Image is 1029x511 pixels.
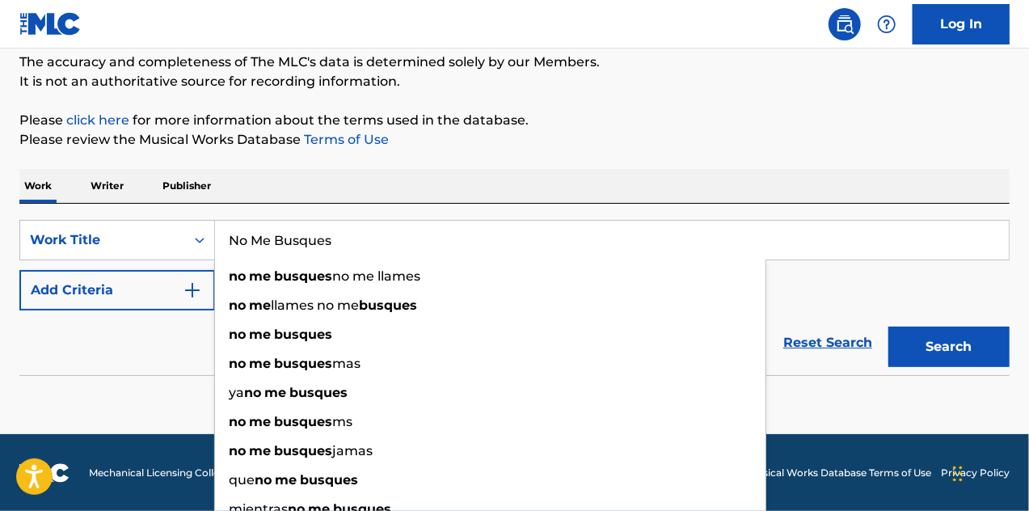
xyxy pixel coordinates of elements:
strong: busques [359,298,417,313]
a: Log In [913,4,1010,44]
span: ms [332,414,352,429]
strong: no [229,414,246,429]
img: search [835,15,854,34]
a: Privacy Policy [941,466,1010,480]
iframe: Chat Widget [948,433,1029,511]
strong: no [229,268,246,284]
a: Musical Works Database Terms of Use [748,466,931,480]
strong: me [249,414,271,429]
strong: no [229,356,246,371]
a: Terms of Use [301,132,389,147]
p: Please for more information about the terms used in the database. [19,111,1010,130]
form: Search Form [19,220,1010,375]
span: jamas [332,443,373,458]
strong: busques [274,327,332,342]
img: help [877,15,896,34]
a: Reset Search [775,325,880,361]
img: logo [19,463,70,483]
a: click here [66,112,129,128]
p: Publisher [158,169,216,203]
strong: me [275,472,297,488]
strong: me [264,385,286,400]
span: mas [332,356,361,371]
div: Work Title [30,230,175,250]
strong: no [229,327,246,342]
strong: busques [274,268,332,284]
strong: me [249,298,271,313]
strong: me [249,327,271,342]
img: MLC Logo [19,12,82,36]
strong: me [249,268,271,284]
p: Please review the Musical Works Database [19,130,1010,150]
strong: no [255,472,272,488]
strong: no [229,443,246,458]
p: The accuracy and completeness of The MLC's data is determined solely by our Members. [19,53,1010,72]
div: Drag [953,450,963,498]
strong: busques [274,356,332,371]
strong: me [249,356,271,371]
strong: no [229,298,246,313]
strong: busques [300,472,358,488]
span: que [229,472,255,488]
span: no me llames [332,268,420,284]
strong: no [244,385,261,400]
p: Work [19,169,57,203]
p: It is not an authoritative source for recording information. [19,72,1010,91]
button: Search [888,327,1010,367]
a: Public Search [829,8,861,40]
strong: busques [289,385,348,400]
span: ya [229,385,244,400]
strong: me [249,443,271,458]
strong: busques [274,414,332,429]
div: Help [871,8,903,40]
img: 9d2ae6d4665cec9f34b9.svg [183,281,202,300]
span: Mechanical Licensing Collective © 2025 [89,466,276,480]
span: llames no me [271,298,359,313]
strong: busques [274,443,332,458]
p: Writer [86,169,129,203]
button: Add Criteria [19,270,215,310]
